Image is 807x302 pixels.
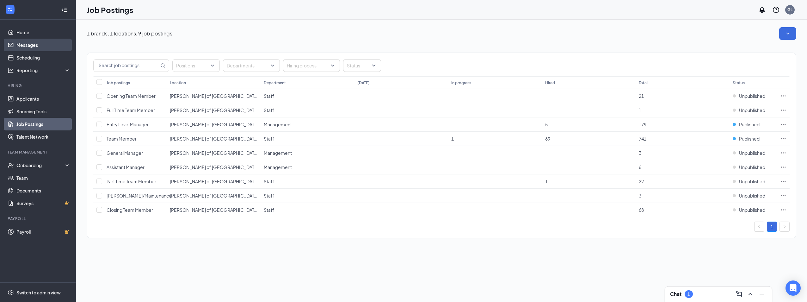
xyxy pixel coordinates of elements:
[739,192,765,199] span: Unpublished
[16,172,71,184] a: Team
[8,162,14,168] svg: UserCheck
[639,179,644,184] span: 22
[107,80,130,85] div: Job postings
[8,67,14,73] svg: Analysis
[167,103,261,117] td: Culver's of Lake Geneva
[639,93,644,99] span: 21
[107,136,137,142] span: Team Member
[639,136,646,142] span: 741
[261,132,354,146] td: Staff
[94,60,159,72] input: Search job postings
[739,121,760,128] span: Published
[730,76,777,89] th: Status
[639,150,641,156] span: 3
[167,117,261,132] td: Culver's of Lake Geneva
[264,107,274,113] span: Staff
[754,222,764,232] li: Previous Page
[739,164,765,170] span: Unpublished
[780,150,786,156] svg: Ellipses
[772,6,780,14] svg: QuestionInfo
[354,76,448,89] th: [DATE]
[734,289,744,299] button: ComposeMessage
[170,136,258,142] span: [PERSON_NAME] of [GEOGRAPHIC_DATA]
[87,4,133,15] h1: Job Postings
[8,83,69,88] div: Hiring
[757,289,767,299] button: Minimize
[167,203,261,217] td: Culver's of Lake Geneva
[16,105,71,118] a: Sourcing Tools
[264,80,286,85] div: Department
[170,93,258,99] span: [PERSON_NAME] of [GEOGRAPHIC_DATA]
[16,67,71,73] div: Reporting
[739,107,765,113] span: Unpublished
[87,30,172,37] p: 1 brands, 1 locations, 9 job postings
[167,174,261,189] td: Culver's of Lake Geneva
[16,162,65,168] div: Onboarding
[767,222,777,232] li: 1
[170,179,258,184] span: [PERSON_NAME] of [GEOGRAPHIC_DATA]
[261,160,354,174] td: Management
[758,290,766,298] svg: Minimize
[16,26,71,39] a: Home
[545,179,548,184] span: 1
[448,76,542,89] th: In progress
[758,6,766,14] svg: Notifications
[7,6,13,13] svg: WorkstreamLogo
[170,193,258,198] span: [PERSON_NAME] of [GEOGRAPHIC_DATA]
[687,292,690,297] div: 1
[107,164,145,170] span: Assistant Manager
[107,107,155,113] span: Full Time Team Member
[8,149,69,155] div: Team Management
[767,222,777,231] a: 1
[61,7,67,13] svg: Collapse
[261,174,354,189] td: Staff
[264,150,292,156] span: Management
[167,146,261,160] td: Culver's of Lake Geneva
[170,122,258,127] span: [PERSON_NAME] of [GEOGRAPHIC_DATA]
[542,76,636,89] th: Hired
[261,203,354,217] td: Staff
[754,222,764,232] button: left
[170,164,258,170] span: [PERSON_NAME] of [GEOGRAPHIC_DATA]
[779,27,796,40] button: SmallChevronDown
[167,89,261,103] td: Culver's of Lake Geneva
[107,93,156,99] span: Opening Team Member
[670,291,681,298] h3: Chat
[264,193,274,198] span: Staff
[167,189,261,203] td: Culver's of Lake Geneva
[785,280,801,296] div: Open Intercom Messenger
[739,207,765,213] span: Unpublished
[639,107,641,113] span: 1
[170,80,186,85] div: Location
[16,51,71,64] a: Scheduling
[170,207,258,213] span: [PERSON_NAME] of [GEOGRAPHIC_DATA]
[16,197,71,210] a: SurveysCrown
[16,184,71,197] a: Documents
[8,216,69,221] div: Payroll
[545,122,548,127] span: 5
[780,107,786,113] svg: Ellipses
[785,30,791,37] svg: SmallChevronDown
[739,178,765,185] span: Unpublished
[545,136,550,142] span: 69
[16,225,71,238] a: PayrollCrown
[107,122,149,127] span: Entry Level Manager
[780,121,786,128] svg: Ellipses
[639,193,641,198] span: 3
[107,150,143,156] span: General Manager
[167,132,261,146] td: Culver's of Lake Geneva
[170,107,258,113] span: [PERSON_NAME] of [GEOGRAPHIC_DATA]
[780,93,786,99] svg: Ellipses
[16,92,71,105] a: Applicants
[264,207,274,213] span: Staff
[739,135,760,142] span: Published
[639,122,646,127] span: 179
[264,136,274,142] span: Staff
[261,103,354,117] td: Staff
[107,207,153,213] span: Closing Team Member
[107,193,172,198] span: [PERSON_NAME]/Maintenance
[16,130,71,143] a: Talent Network
[170,150,258,156] span: [PERSON_NAME] of [GEOGRAPHIC_DATA]
[779,222,790,232] button: right
[787,7,792,12] div: GL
